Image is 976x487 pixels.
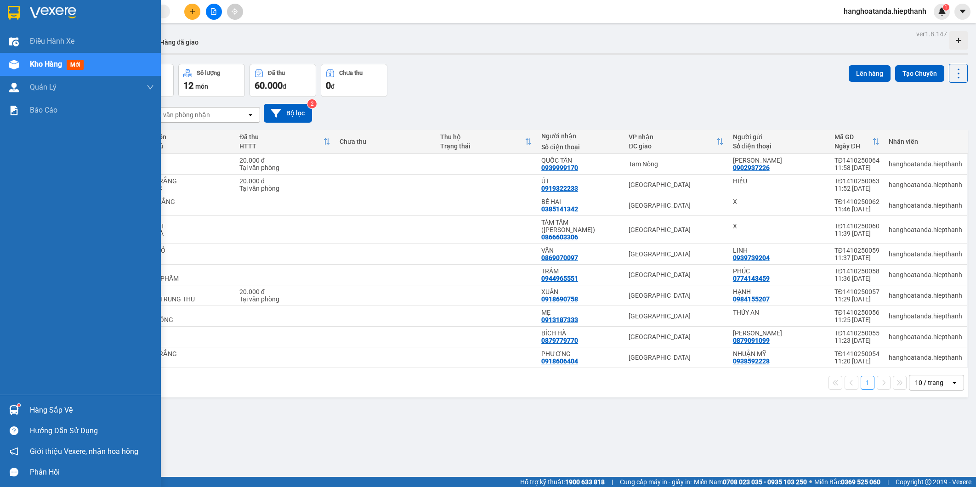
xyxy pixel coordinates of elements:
div: MẸ [541,309,619,316]
div: Số lượng [197,70,220,76]
div: hanghoatanda.hiepthanh [889,202,962,209]
span: Giới thiệu Vexere, nhận hoa hồng [30,446,138,457]
div: HẠNH [733,288,825,295]
div: Hướng dẫn sử dụng [30,424,154,438]
div: 11:29 [DATE] [834,295,880,303]
div: 11:58 [DATE] [834,164,880,171]
div: TĐ1410250056 [834,309,880,316]
span: | [887,477,889,487]
div: DẦU NÓNG [141,316,230,323]
div: Chưa thu [339,70,363,76]
span: Cung cấp máy in - giấy in: [620,477,692,487]
span: 0 [326,80,331,91]
div: 0869070097 [541,254,578,261]
div: [GEOGRAPHIC_DATA] [629,333,723,340]
div: [GEOGRAPHIC_DATA] [629,202,723,209]
button: Đã thu60.000đ [250,64,316,97]
div: 11:52 [DATE] [834,185,880,192]
div: 0918690758 [541,295,578,303]
div: X [733,198,825,205]
div: Tại văn phòng [239,185,330,192]
div: 0385141342 [541,205,578,213]
div: Đã thu [268,70,285,76]
div: Trạng thái [440,142,525,150]
div: hanghoatanda.hiepthanh [889,271,962,278]
div: Mã GD [834,133,872,141]
div: VÂN [541,247,619,254]
div: Tại văn phòng [239,164,330,171]
button: aim [227,4,243,20]
span: đ [283,83,286,90]
svg: open [951,379,958,386]
div: TÚI ĐỎ [141,288,230,295]
div: PT [141,205,230,213]
span: đ [331,83,335,90]
button: plus [184,4,200,20]
div: TĐ1410250060 [834,222,880,230]
div: [GEOGRAPHIC_DATA] [629,250,723,258]
div: Người nhận [541,132,619,140]
button: Tạo Chuyến [895,65,944,82]
th: Toggle SortBy [830,130,884,154]
button: Hàng đã giao [153,31,206,53]
div: 0902937226 [733,164,770,171]
span: Miền Nam [694,477,807,487]
span: plus [189,8,196,15]
sup: 1 [943,4,949,11]
div: 11:25 [DATE] [834,316,880,323]
img: warehouse-icon [9,60,19,69]
div: Thu hộ [440,133,525,141]
div: T [141,157,230,164]
div: 11:36 [DATE] [834,275,880,282]
div: QUỐC TẤN [541,157,619,164]
div: TĐ1410250054 [834,350,880,357]
div: Phản hồi [30,465,154,479]
span: món [195,83,208,90]
div: 20.000 đ [239,177,330,185]
div: Đã thu [239,133,323,141]
div: Chưa thu [340,138,431,145]
div: BÁNH TRUNG THU [141,295,230,303]
div: MỸ HUỆ [733,329,825,337]
div: HIẾU [733,177,825,185]
div: LINH [733,247,825,254]
div: 11:37 [DATE] [834,254,880,261]
sup: 1 [17,404,20,407]
span: hanghoatanda.hiepthanh [836,6,934,17]
div: TĐ1410250064 [834,157,880,164]
span: down [147,84,154,91]
strong: 0369 525 060 [841,478,880,486]
div: TĐ1410250059 [834,247,880,254]
div: Tạo kho hàng mới [949,31,968,50]
div: 0879091099 [733,337,770,344]
span: 1 [944,4,948,11]
div: BỌC TRẮNG [141,177,230,185]
div: NGUYỄN MINH TRỌNG [733,157,825,164]
div: ĐC giao [629,142,716,150]
div: TĐ1410250062 [834,198,880,205]
div: LK [141,164,230,171]
button: Số lượng12món [178,64,245,97]
div: hanghoatanda.hiepthanh [889,250,962,258]
div: XUÂN [541,288,619,295]
div: Chọn văn phòng nhận [147,110,210,119]
div: T [141,329,230,337]
div: Tại văn phòng [239,295,330,303]
div: 11:46 [DATE] [834,205,880,213]
span: Hỗ trợ kỹ thuật: [520,477,605,487]
div: HTTT [239,142,323,150]
div: THỰC PHẨM [141,275,230,282]
div: T QB ĐỎ [141,247,230,254]
div: PHÚC [733,267,825,275]
button: file-add [206,4,222,20]
div: 20.000 đ [239,288,330,295]
div: [GEOGRAPHIC_DATA] [629,226,723,233]
div: THUỐC [141,185,230,192]
div: hanghoatanda.hiepthanh [889,312,962,320]
div: Tên món [141,133,230,141]
img: warehouse-icon [9,405,19,415]
div: ver 1.8.147 [916,29,947,39]
img: icon-new-feature [938,7,946,16]
div: Nhân viên [889,138,962,145]
div: H ĐEN [141,309,230,316]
